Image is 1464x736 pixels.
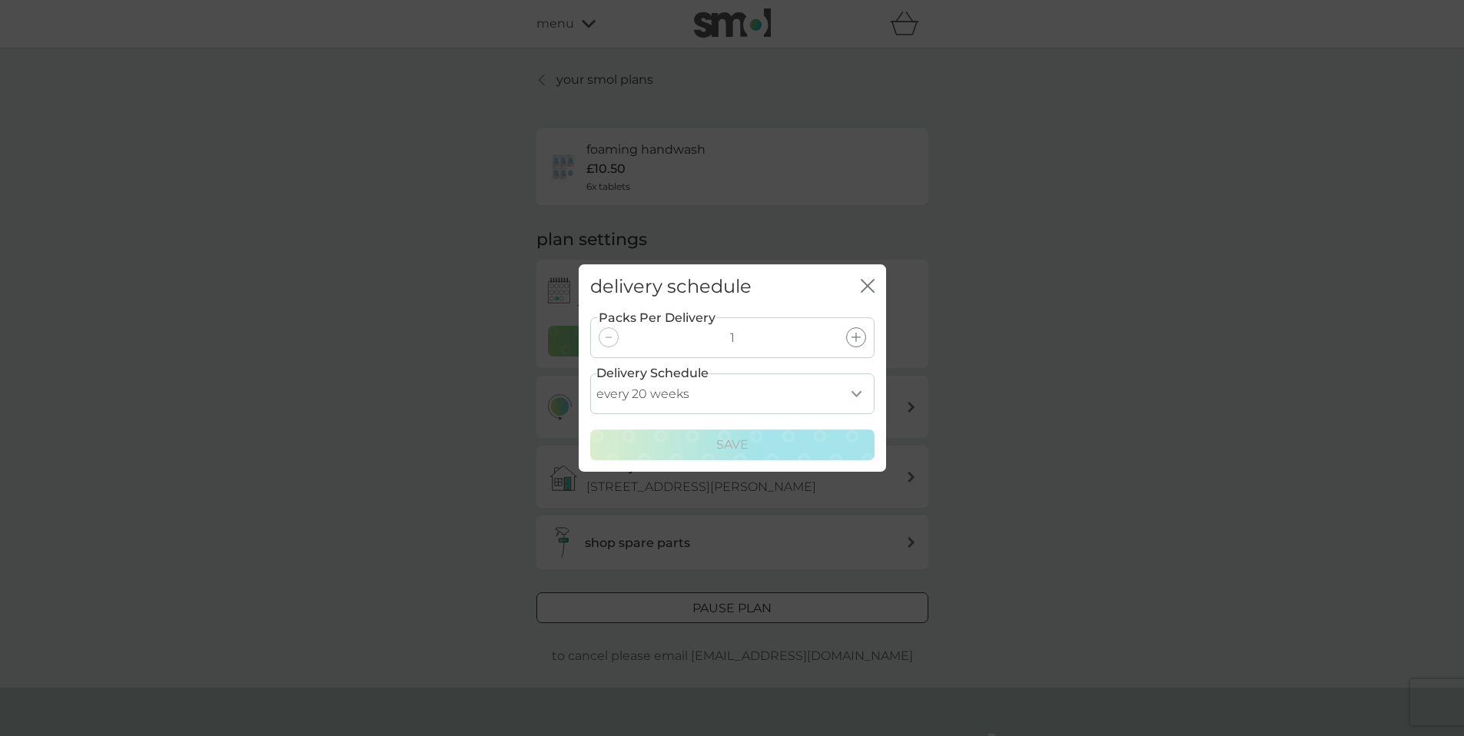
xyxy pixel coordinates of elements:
[590,429,875,460] button: Save
[730,328,735,348] p: 1
[596,363,709,383] label: Delivery Schedule
[590,276,752,298] h2: delivery schedule
[861,279,875,295] button: close
[716,435,749,455] p: Save
[597,308,717,328] label: Packs Per Delivery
